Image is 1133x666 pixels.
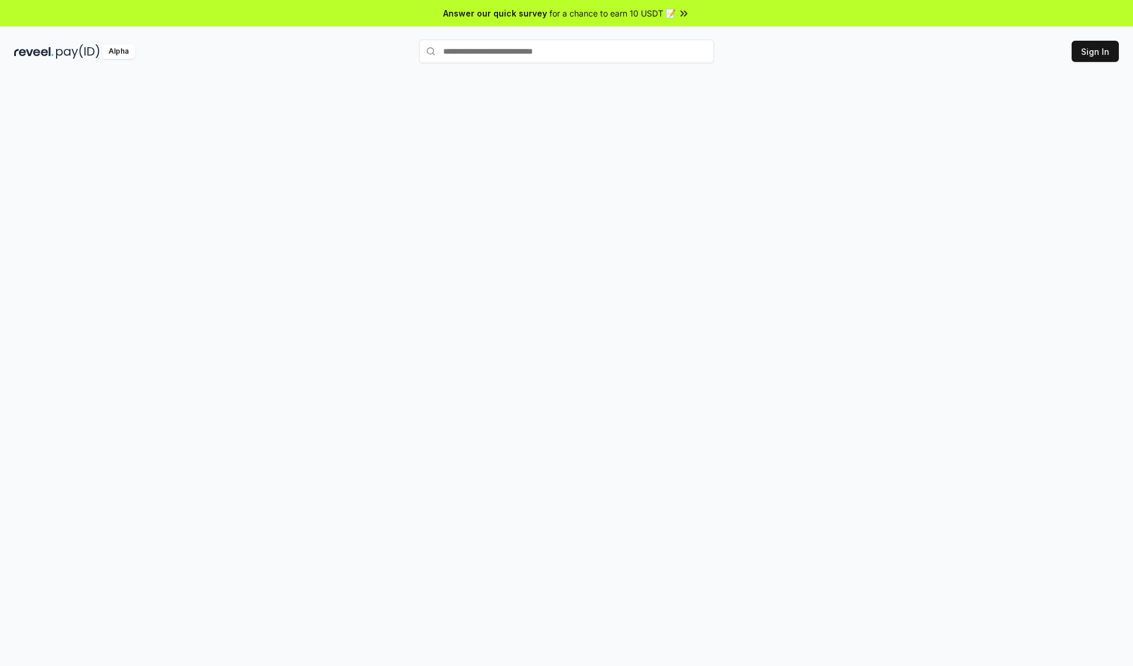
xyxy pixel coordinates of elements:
span: Answer our quick survey [443,7,547,19]
div: Alpha [102,44,135,59]
img: reveel_dark [14,44,54,59]
button: Sign In [1072,41,1119,62]
span: for a chance to earn 10 USDT 📝 [549,7,676,19]
img: pay_id [56,44,100,59]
